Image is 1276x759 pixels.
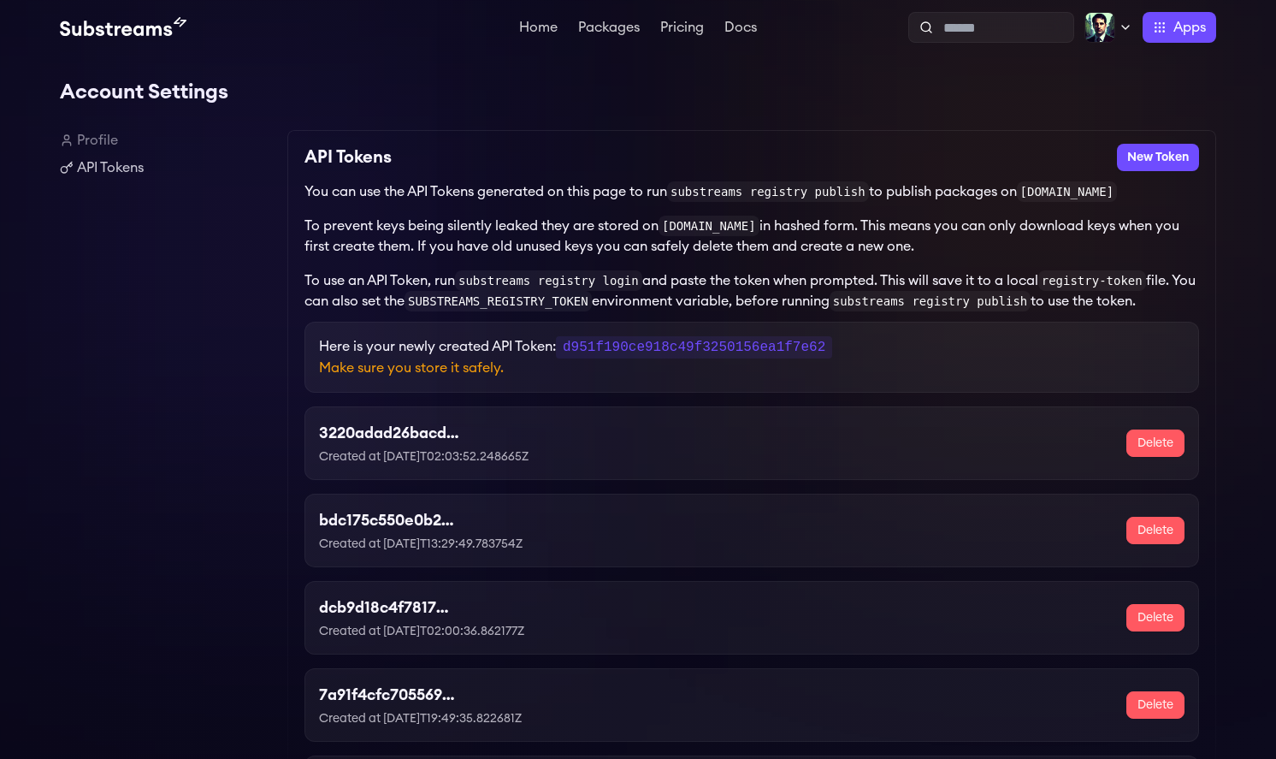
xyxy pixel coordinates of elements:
p: Created at [DATE]T02:00:36.862177Z [319,623,592,640]
p: You can use the API Tokens generated on this page to run to publish packages on [304,181,1199,202]
img: Substream's logo [60,17,186,38]
p: Created at [DATE]T19:49:35.822681Z [319,710,594,727]
code: d951f190ce918c49f3250156ea1f7e62 [556,336,832,359]
p: To use an API Token, run and paste the token when prompted. This will save it to a local file. Yo... [304,270,1199,311]
button: Delete [1126,604,1184,632]
code: substreams registry publish [667,181,869,202]
a: Packages [575,21,643,38]
h3: 3220adad26bacd1a5d24484b0b9a79df [319,421,462,445]
h3: bdc175c550e0b284c70dd4a74adcd660 [319,508,462,532]
button: Delete [1126,517,1184,544]
code: [DOMAIN_NAME] [1017,181,1118,202]
p: Here is your newly created API Token: [319,336,1184,358]
h2: API Tokens [304,144,392,171]
a: API Tokens [60,157,274,178]
code: registry-token [1038,270,1146,291]
a: Profile [60,130,274,151]
button: Delete [1126,691,1184,719]
p: To prevent keys being silently leaked they are stored on in hashed form. This means you can only ... [304,216,1199,257]
a: Pricing [657,21,707,38]
code: SUBSTREAMS_REGISTRY_TOKEN [405,291,592,311]
p: Created at [DATE]T13:29:49.783754Z [319,536,605,553]
code: substreams registry publish [830,291,1031,311]
p: Created at [DATE]T02:03:52.248665Z [319,448,605,465]
a: Docs [721,21,760,38]
p: Make sure you store it safely. [319,358,1184,378]
button: New Token [1117,144,1199,171]
span: Apps [1173,17,1206,38]
code: substreams registry login [455,270,642,291]
code: [DOMAIN_NAME] [659,216,759,236]
img: Profile [1084,12,1115,43]
h3: dcb9d18c4f78175d8677858659c9427f [319,596,456,620]
a: Home [516,21,561,38]
h1: Account Settings [60,75,1216,110]
button: Delete [1126,430,1184,457]
h3: 7a91f4cfc705569f14e80eba8c230d3a [319,683,457,707]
